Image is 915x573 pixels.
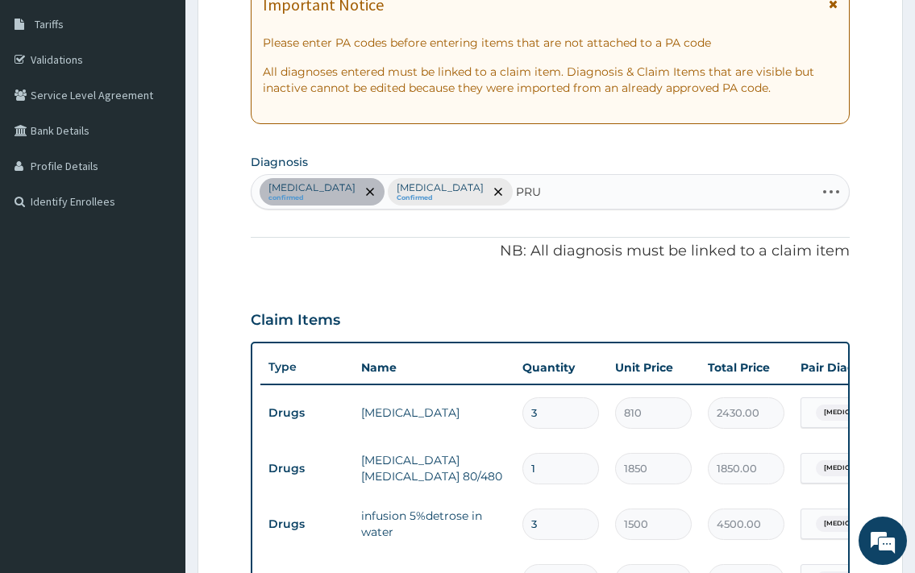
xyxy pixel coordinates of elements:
span: remove selection option [491,185,505,199]
small: confirmed [268,194,356,202]
span: [MEDICAL_DATA] [816,516,892,532]
span: remove selection option [363,185,377,199]
th: Unit Price [607,351,700,384]
img: d_794563401_company_1708531726252_794563401 [30,81,65,121]
th: Type [260,352,353,382]
div: Chat with us now [84,90,271,111]
small: Confirmed [397,194,484,202]
p: Please enter PA codes before entering items that are not attached to a PA code [263,35,837,51]
p: [MEDICAL_DATA] [397,181,484,194]
label: Diagnosis [251,154,308,170]
td: Drugs [260,509,353,539]
th: Quantity [514,351,607,384]
span: We're online! [94,179,223,342]
td: [MEDICAL_DATA] [353,397,514,429]
p: NB: All diagnosis must be linked to a claim item [251,241,849,262]
td: infusion 5%detrose in water [353,500,514,548]
span: Tariffs [35,17,64,31]
th: Name [353,351,514,384]
div: Minimize live chat window [264,8,303,47]
span: [MEDICAL_DATA] [816,460,892,476]
td: [MEDICAL_DATA] [MEDICAL_DATA] 80/480 [353,444,514,492]
h3: Claim Items [251,312,340,330]
textarea: Type your message and hit 'Enter' [8,392,307,449]
p: [MEDICAL_DATA] [268,181,356,194]
th: Total Price [700,351,792,384]
span: [MEDICAL_DATA] [816,405,892,421]
p: All diagnoses entered must be linked to a claim item. Diagnosis & Claim Items that are visible bu... [263,64,837,96]
td: Drugs [260,398,353,428]
td: Drugs [260,454,353,484]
